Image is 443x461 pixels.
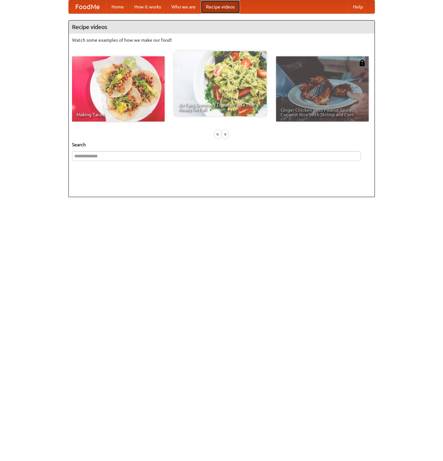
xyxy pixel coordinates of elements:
img: 483408.png [359,60,365,66]
a: Recipe videos [201,0,240,13]
a: FoodMe [69,0,106,13]
span: An Easy, Summery Tomato Pasta That's Ready for Fall [179,103,262,112]
a: Making Tacos [72,56,165,122]
a: Help [348,0,368,13]
h4: Recipe videos [69,21,375,34]
p: Watch some examples of how we make our food! [72,37,371,43]
a: Home [106,0,129,13]
span: Making Tacos [77,112,160,117]
h5: Search [72,141,371,148]
div: « [215,130,221,138]
a: An Easy, Summery Tomato Pasta That's Ready for Fall [174,51,267,116]
div: » [222,130,228,138]
a: Who we are [166,0,201,13]
a: How it works [129,0,166,13]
